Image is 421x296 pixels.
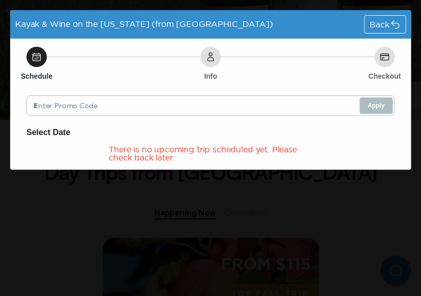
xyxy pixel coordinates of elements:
h6: Checkout [368,71,401,81]
h6: Select Date [26,126,395,139]
span: Back [370,20,389,28]
h6: Schedule [21,71,52,81]
h6: Info [204,71,217,81]
div: There is no upcoming trip scheduled yet. Please check back later. [109,145,312,161]
span: Kayak & Wine on the [US_STATE] (from [GEOGRAPHIC_DATA]) [15,19,273,28]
